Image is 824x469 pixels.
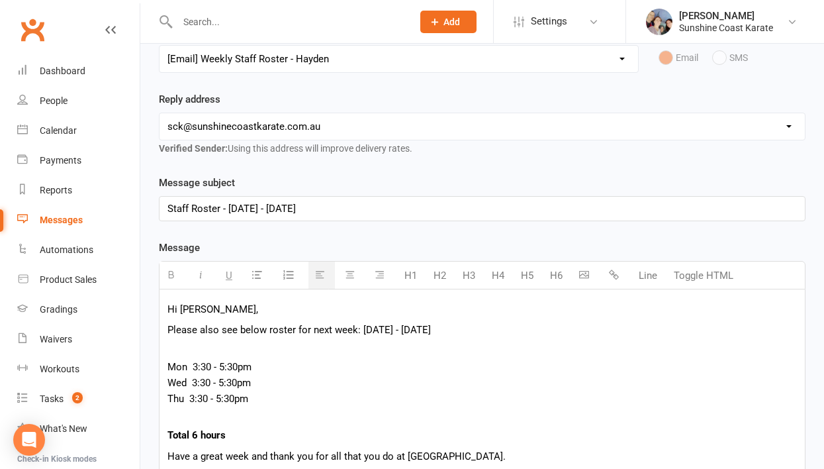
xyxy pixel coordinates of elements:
a: Clubworx [16,13,49,46]
div: People [40,95,68,106]
a: Tasks 2 [17,384,140,414]
button: Align text left [308,262,335,289]
div: Sunshine Coast Karate [679,22,773,34]
button: Toggle HTML [667,262,740,289]
div: Reports [40,185,72,195]
a: What's New [17,414,140,444]
a: Gradings [17,295,140,325]
span: Settings [531,7,567,36]
div: Payments [40,155,81,166]
button: Align text right [368,262,394,289]
div: Workouts [40,364,79,374]
div: Gradings [40,304,77,315]
div: Tasks [40,393,64,404]
div: Waivers [40,334,72,344]
button: Unordered List [246,262,272,289]
button: Center [338,262,365,289]
div: Dashboard [40,66,85,76]
button: H3 [456,262,482,289]
div: What's New [40,423,87,434]
label: Message subject [159,175,235,191]
button: Bold [160,262,186,289]
span: Using this address will improve delivery rates. [159,143,412,154]
a: Reports [17,176,140,205]
button: Italic [189,262,216,289]
a: Automations [17,235,140,265]
button: H5 [514,262,540,289]
label: Reply address [159,91,220,107]
button: H4 [485,262,511,289]
button: H1 [398,262,424,289]
div: Product Sales [40,274,97,285]
p: Hi [PERSON_NAME], [167,301,797,317]
a: Product Sales [17,265,140,295]
a: Messages [17,205,140,235]
a: Calendar [17,116,140,146]
a: Dashboard [17,56,140,86]
button: Ordered List [275,263,305,288]
div: Calendar [40,125,77,136]
button: Line [632,262,664,289]
span: Mon 3:30 - 5:30pm Wed 3:30 - 5:30pm Thu 3:30 - 5:30pm [167,361,252,405]
a: Waivers [17,325,140,354]
div: [PERSON_NAME] [679,10,773,22]
button: H6 [543,262,569,289]
div: Automations [40,244,93,255]
span: 2 [72,392,83,403]
span: Add [443,17,460,27]
a: People [17,86,140,116]
div: Staff Roster - [DATE] - [DATE] [160,197,805,221]
button: H2 [427,262,453,289]
label: Message [159,240,200,256]
strong: Verified Sender: [159,143,228,154]
span: Please also see below roster for next week: [DATE] - [DATE] [167,324,431,336]
a: Workouts [17,354,140,384]
img: thumb_image1623201351.png [646,9,672,35]
b: Total 6 hours [167,429,226,441]
span: Have a great week and thank you for all that you do at [GEOGRAPHIC_DATA]. [167,450,506,462]
button: Insert link [602,262,629,289]
input: Search... [173,13,403,31]
a: Payments [17,146,140,176]
div: Open Intercom Messenger [13,424,45,456]
div: Messages [40,215,83,225]
button: Underline [219,262,242,289]
button: Add [420,11,477,33]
